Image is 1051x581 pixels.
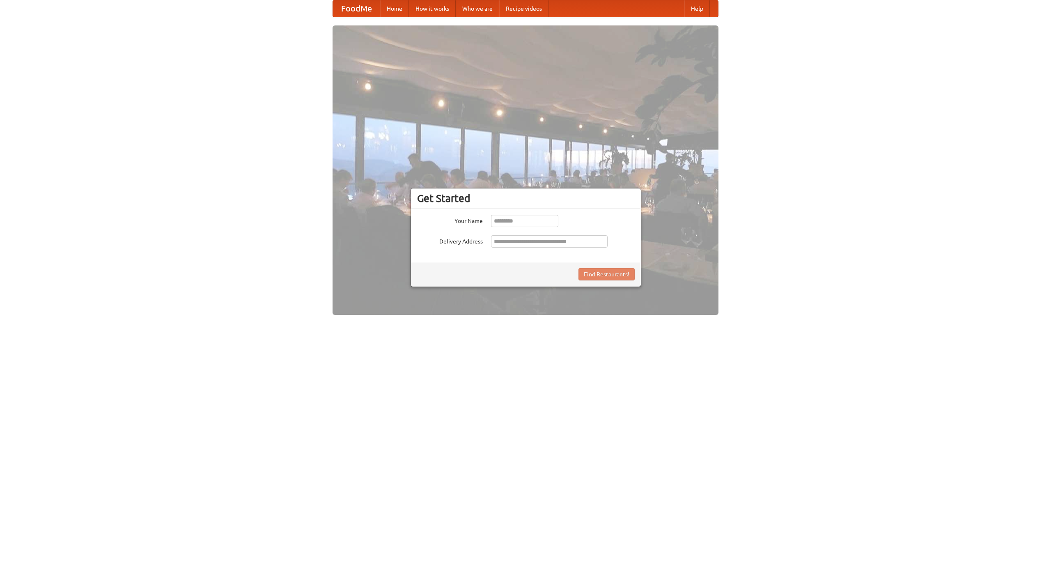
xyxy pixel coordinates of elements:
label: Delivery Address [417,235,483,246]
a: Recipe videos [499,0,548,17]
a: Who we are [456,0,499,17]
button: Find Restaurants! [578,268,635,280]
a: Help [684,0,710,17]
label: Your Name [417,215,483,225]
a: Home [380,0,409,17]
a: How it works [409,0,456,17]
h3: Get Started [417,192,635,204]
a: FoodMe [333,0,380,17]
